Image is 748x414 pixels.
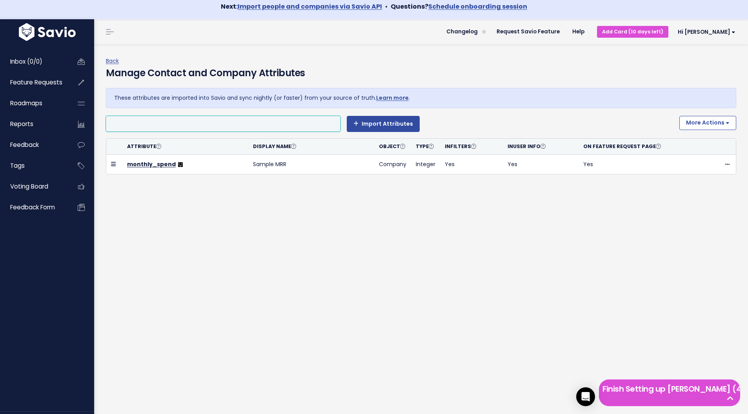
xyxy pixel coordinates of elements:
[2,73,65,92] a: Feature Requests
[238,2,382,11] a: Import people and companies via Savio API
[579,139,704,155] th: On Feature Request Page
[679,116,736,130] button: More Actions
[602,383,737,395] h5: Finish Setting up [PERSON_NAME] (4 left)
[503,155,579,174] td: Yes
[2,136,65,154] a: Feedback
[597,26,668,37] a: Add Card (10 days left)
[347,116,420,132] button: Import Attributes
[391,2,527,11] strong: Questions?
[440,139,503,155] th: In
[10,120,33,128] span: Reports
[2,157,65,175] a: Tags
[428,2,527,11] a: Schedule onboarding session
[385,2,388,11] span: •
[10,78,62,86] span: Feature Requests
[2,198,65,216] a: Feedback form
[178,162,183,167] img: logo.26a6f98a5b24.png
[513,143,546,150] span: User Info
[446,29,478,35] span: Changelog
[566,26,591,38] a: Help
[10,99,42,107] span: Roadmaps
[579,155,704,174] td: Yes
[576,387,595,406] div: Open Intercom Messenger
[411,155,440,174] td: Integer
[106,57,119,65] a: Back
[668,26,742,38] a: Hi [PERSON_NAME]
[450,143,476,150] span: Filters
[127,160,176,168] a: monthly_spend
[10,141,39,149] span: Feedback
[114,93,728,103] p: These attributes are imported into Savio and sync nightly (or faster) from your source of truth. .
[374,155,411,174] td: Company
[10,161,25,170] span: Tags
[416,143,434,150] span: Type
[2,94,65,112] a: Roadmaps
[2,115,65,133] a: Reports
[248,155,374,174] td: Sample MRR
[490,26,566,38] a: Request Savio Feature
[440,155,503,174] td: Yes
[248,139,374,155] th: Display Name
[379,143,405,150] span: Object
[17,23,78,41] img: logo-white.9d6f32f41409.svg
[221,2,382,11] strong: Next:
[122,139,248,155] th: Attribute
[2,53,65,71] a: Inbox (0/0)
[10,57,42,66] span: Inbox (0/0)
[2,178,65,196] a: Voting Board
[678,29,735,35] span: Hi [PERSON_NAME]
[503,139,579,155] th: In
[376,94,409,102] a: Learn more
[106,66,305,80] h4: Manage Contact and Company Attributes
[10,203,55,211] span: Feedback form
[10,182,48,191] span: Voting Board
